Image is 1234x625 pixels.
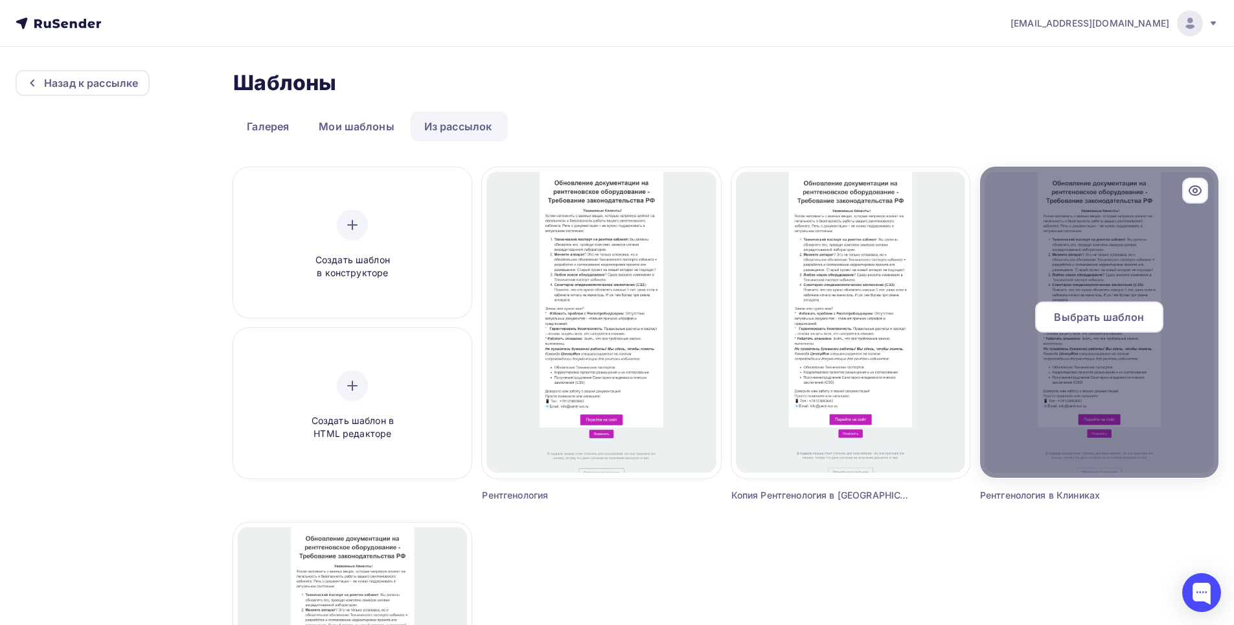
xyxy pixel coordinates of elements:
div: Копия Рентгенология в [GEOGRAPHIC_DATA] [731,489,910,502]
a: Мои шаблоны [305,112,408,141]
div: Рентгенология в Клиниках [980,489,1159,502]
div: Назад к рассылке [44,75,138,91]
a: Галерея [233,112,303,141]
a: Из рассылок [411,112,506,141]
span: Создать шаблон в конструкторе [291,254,414,280]
span: Создать шаблон в HTML редакторе [291,414,414,441]
div: Рентгенология [482,489,661,502]
span: [EMAIL_ADDRESS][DOMAIN_NAME] [1011,17,1169,30]
a: [EMAIL_ADDRESS][DOMAIN_NAME] [1011,10,1218,36]
h2: Шаблоны [233,70,336,96]
span: Выбрать шаблон [1054,309,1144,325]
